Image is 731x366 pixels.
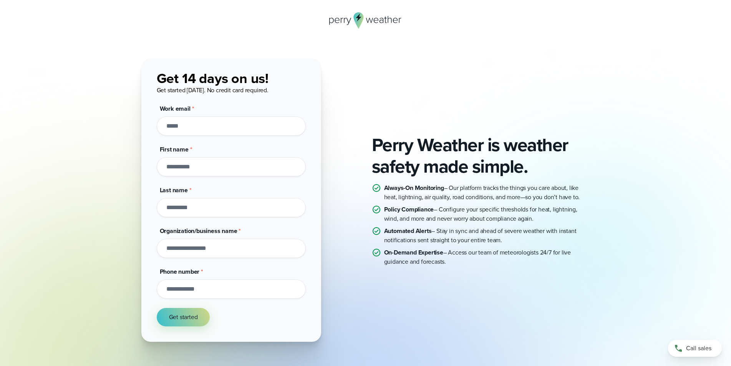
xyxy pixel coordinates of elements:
button: Get started [157,308,210,326]
p: – Configure your specific thresholds for heat, lightning, wind, and more and never worry about co... [384,205,590,223]
strong: Policy Compliance [384,205,434,214]
span: Get started [DATE]. No credit card required. [157,86,269,95]
span: Phone number [160,267,200,276]
span: Get started [169,313,198,322]
p: – Stay in sync and ahead of severe weather with instant notifications sent straight to your entir... [384,226,590,245]
p: – Access our team of meteorologists 24/7 for live guidance and forecasts. [384,248,590,266]
span: Work email [160,104,191,113]
a: Call sales [668,340,722,357]
span: Last name [160,186,188,195]
h2: Perry Weather is weather safety made simple. [372,134,590,177]
strong: Always-On Monitoring [384,183,444,192]
span: Get 14 days on us! [157,68,269,88]
p: – Our platform tracks the things you care about, like heat, lightning, air quality, road conditio... [384,183,590,202]
strong: Automated Alerts [384,226,432,235]
span: First name [160,145,189,154]
strong: On-Demand Expertise [384,248,443,257]
span: Call sales [686,344,711,353]
span: Organization/business name [160,226,237,235]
